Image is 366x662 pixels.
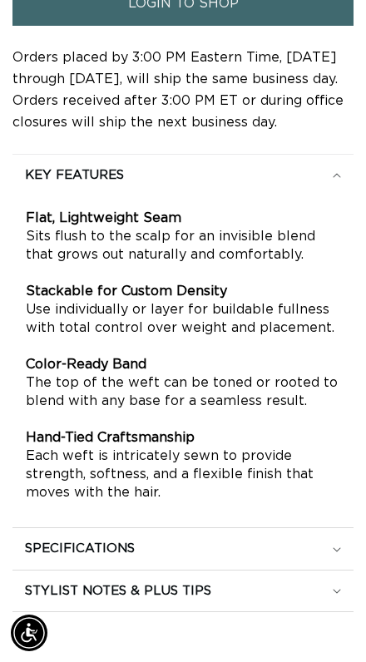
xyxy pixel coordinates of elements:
[12,528,354,570] summary: SPECIFICATIONS
[12,51,344,129] span: Orders placed by 3:00 PM Eastern Time, [DATE] through [DATE], will ship the same business day. Or...
[12,571,354,612] summary: STYLIST NOTES & PLUS TIPS
[25,583,211,600] h2: STYLIST NOTES & PLUS TIPS
[26,284,227,298] strong: Stackable for Custom Density
[26,358,146,371] strong: Color-Ready Band
[25,541,135,557] h2: SPECIFICATIONS
[25,167,124,184] h2: KEY FEATURES
[12,155,354,196] summary: KEY FEATURES
[26,209,340,501] p: Sits flush to the scalp for an invisible blend that grows out naturally and comfortably. Use indi...
[283,582,366,662] iframe: Chat Widget
[26,211,181,225] strong: Flat, Lightweight Seam
[26,431,195,444] strong: Hand-Tied Craftsmanship
[11,615,47,651] div: Accessibility Menu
